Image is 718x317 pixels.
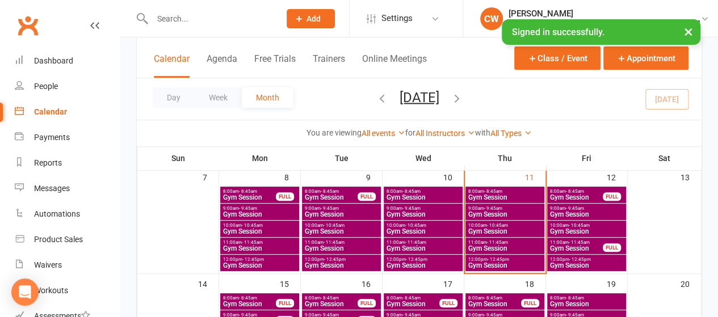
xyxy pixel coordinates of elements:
[566,206,584,211] span: - 9:45am
[468,262,542,269] span: Gym Session
[566,189,584,194] span: - 8:45am
[386,245,460,252] span: Gym Session
[222,206,297,211] span: 9:00am
[304,295,358,301] span: 8:00am
[549,211,624,218] span: Gym Session
[242,223,263,228] span: - 10:45am
[603,243,621,252] div: FULL
[284,167,300,186] div: 8
[468,301,522,307] span: Gym Session
[222,194,276,201] span: Gym Session
[306,128,362,137] strong: You are viewing
[321,189,339,194] span: - 8:45am
[443,274,464,293] div: 17
[287,9,335,28] button: Add
[304,223,379,228] span: 10:00am
[219,146,301,170] th: Mon
[34,235,83,244] div: Product Sales
[304,228,379,235] span: Gym Session
[549,295,624,301] span: 8:00am
[549,206,624,211] span: 9:00am
[313,53,345,78] button: Trainers
[154,53,190,78] button: Calendar
[468,295,522,301] span: 8:00am
[549,257,624,262] span: 12:00pm
[603,192,621,201] div: FULL
[198,274,219,293] div: 14
[304,257,379,262] span: 12:00pm
[514,47,601,70] button: Class / Event
[304,194,358,201] span: Gym Session
[405,223,426,228] span: - 10:45am
[405,128,415,137] strong: for
[512,27,604,37] span: Signed in successfully.
[468,206,542,211] span: 9:00am
[681,274,701,293] div: 20
[222,257,297,262] span: 12:00pm
[321,206,339,211] span: - 9:45am
[15,227,120,252] a: Product Sales
[386,240,460,245] span: 11:00am
[222,228,297,235] span: Gym Session
[15,201,120,227] a: Automations
[681,167,701,186] div: 13
[222,301,276,307] span: Gym Session
[569,240,590,245] span: - 11:45am
[15,74,120,99] a: People
[549,228,624,235] span: Gym Session
[304,245,379,252] span: Gym Session
[207,53,237,78] button: Agenda
[468,240,542,245] span: 11:00am
[490,129,532,138] a: All Types
[480,7,503,30] div: CW
[549,262,624,269] span: Gym Session
[386,228,460,235] span: Gym Session
[34,107,67,116] div: Calendar
[406,257,427,262] span: - 12:45pm
[239,206,257,211] span: - 9:45am
[366,167,382,186] div: 9
[242,257,264,262] span: - 12:45pm
[546,146,628,170] th: Fri
[386,194,460,201] span: Gym Session
[137,146,219,170] th: Sun
[34,133,70,142] div: Payments
[549,245,603,252] span: Gym Session
[468,245,542,252] span: Gym Session
[222,245,297,252] span: Gym Session
[11,278,39,306] div: Open Intercom Messenger
[362,53,427,78] button: Online Meetings
[549,301,624,307] span: Gym Session
[402,295,421,301] span: - 8:45am
[549,189,603,194] span: 8:00am
[304,189,358,194] span: 8:00am
[239,189,257,194] span: - 8:45am
[276,299,294,307] div: FULL
[509,9,700,19] div: [PERSON_NAME]
[400,89,439,105] button: [DATE]
[222,189,276,194] span: 8:00am
[607,167,627,186] div: 12
[439,299,457,307] div: FULL
[525,167,545,186] div: 11
[34,184,70,193] div: Messages
[304,206,379,211] span: 9:00am
[468,189,542,194] span: 8:00am
[488,257,509,262] span: - 12:45pm
[386,223,460,228] span: 10:00am
[15,150,120,176] a: Reports
[34,56,73,65] div: Dashboard
[549,223,624,228] span: 10:00am
[15,176,120,201] a: Messages
[222,211,297,218] span: Gym Session
[242,87,293,108] button: Month
[468,194,542,201] span: Gym Session
[324,257,346,262] span: - 12:45pm
[362,274,382,293] div: 16
[222,240,297,245] span: 11:00am
[34,158,62,167] div: Reports
[15,48,120,74] a: Dashboard
[304,211,379,218] span: Gym Session
[222,262,297,269] span: Gym Session
[358,299,376,307] div: FULL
